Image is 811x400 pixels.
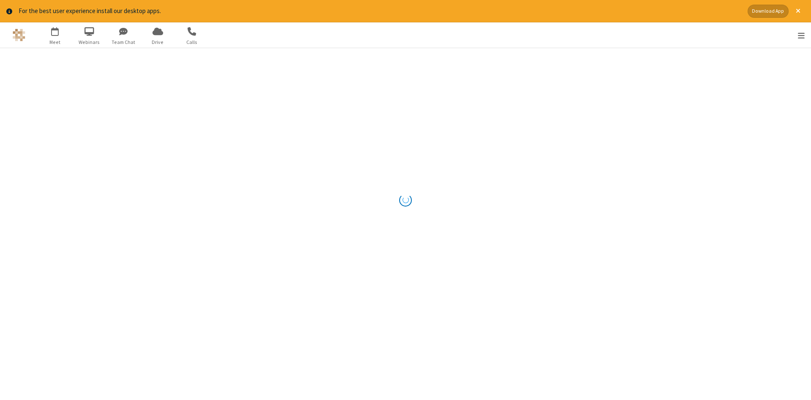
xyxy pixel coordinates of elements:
[108,38,139,46] span: Team Chat
[13,29,25,41] img: QA Selenium DO NOT DELETE OR CHANGE
[73,38,105,46] span: Webinars
[748,5,789,18] button: Download App
[142,38,174,46] span: Drive
[19,6,741,16] div: For the best user experience install our desktop apps.
[176,38,208,46] span: Calls
[792,5,805,18] button: Close alert
[39,38,71,46] span: Meet
[787,22,811,48] div: Open menu
[3,22,35,48] button: Logo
